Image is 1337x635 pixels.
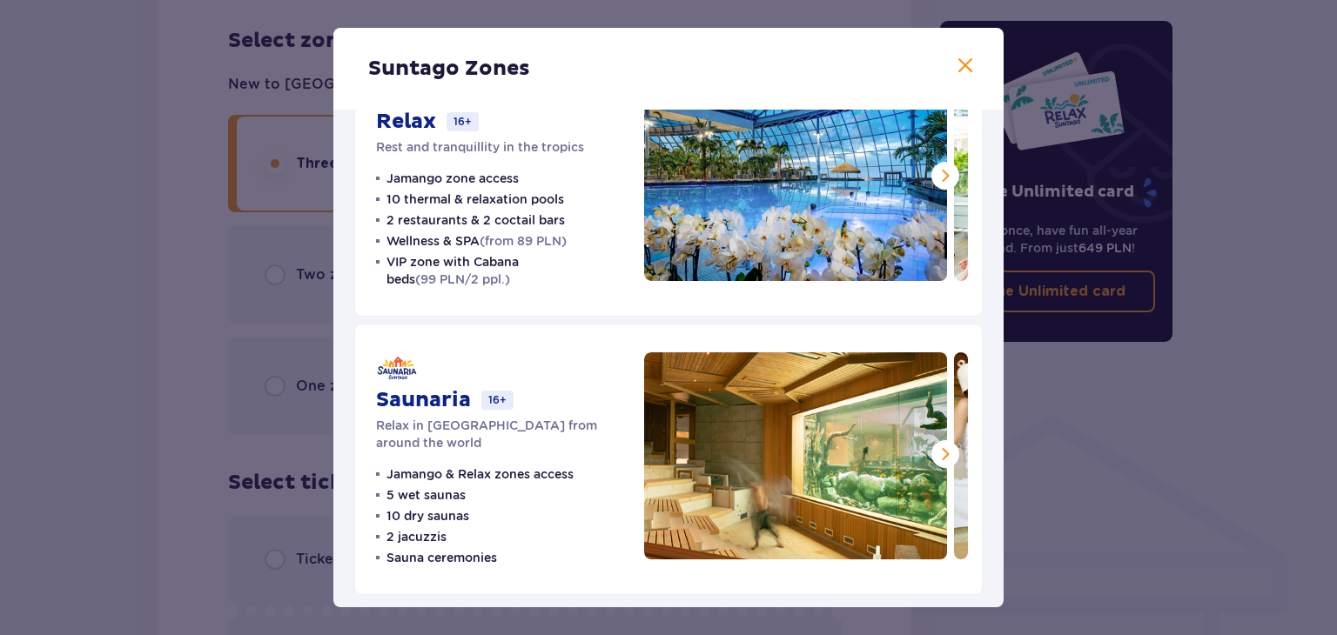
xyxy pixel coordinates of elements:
[481,391,514,410] p: 16+
[376,417,623,451] p: Relax in [GEOGRAPHIC_DATA] from around the world
[386,486,466,504] p: 5 wet saunas
[386,232,567,250] p: Wellness & SPA
[644,74,947,281] img: Relax
[376,138,584,156] p: Rest and tranquillity in the tropics
[386,211,565,229] p: 2 restaurants & 2 coctail bars
[480,234,567,248] span: (from 89 PLN)
[376,352,418,384] img: Saunaria logo
[386,253,623,288] p: VIP zone with Cabana beds
[386,528,447,545] p: 2 jacuzzis
[376,387,471,413] p: Saunaria
[415,272,510,286] span: (99 PLN/2 ppl.)
[447,112,479,131] p: 16+
[644,352,947,559] img: Saunaria
[376,109,436,135] p: Relax
[386,170,519,187] p: Jamango zone access
[386,190,564,208] p: 10 thermal & relaxation pools
[368,56,530,82] p: Suntago Zones
[386,465,574,483] p: Jamango & Relax zones access
[386,507,469,525] p: 10 dry saunas
[386,549,497,566] p: Sauna ceremonies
